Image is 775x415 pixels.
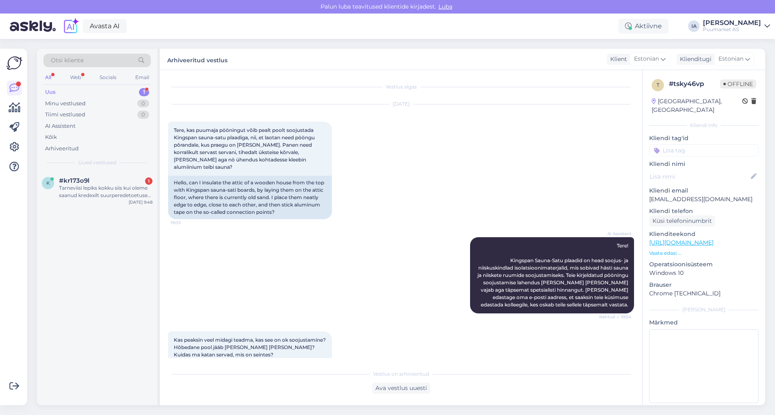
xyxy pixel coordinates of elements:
div: IA [688,20,700,32]
p: Kliendi tag'id [649,134,759,143]
span: Tere, kas puumaja pööningut võib pealt poolt soojustada Kingspan sauna-satu plaadiga, nii, et lao... [174,127,316,170]
span: Estonian [718,54,743,63]
a: Avasta AI [83,19,127,33]
div: Hello, can I insulate the attic of a wooden house from the top with Kingspan sauna-sati boards, b... [168,176,332,219]
p: Brauser [649,281,759,289]
span: Offline [720,79,756,88]
div: Kõik [45,133,57,141]
a: [PERSON_NAME]Puumarket AS [703,20,770,33]
p: Kliendi email [649,186,759,195]
span: Luba [436,3,455,10]
div: [DATE] 9:48 [129,199,152,205]
span: Otsi kliente [51,56,84,65]
div: Klienditugi [677,55,711,63]
div: 0 [137,100,149,108]
div: Uus [45,88,56,96]
p: Chrome [TECHNICAL_ID] [649,289,759,298]
span: Estonian [634,54,659,63]
div: [DATE] [168,100,634,108]
div: Arhiveeritud [45,145,79,153]
span: Nähtud ✓ 19:04 [599,314,632,320]
span: AI Assistent [601,231,632,237]
p: Kliendi telefon [649,207,759,215]
div: Email [134,72,151,83]
p: Märkmed [649,318,759,327]
div: All [43,72,53,83]
span: k [46,180,50,186]
div: Tarneviisi lepiks kokku siis kui oleme saanud kredexilt suurperedetoetuse vastuse taotlemise kohta [59,184,152,199]
span: Kas peaksin veel midagi teadma, kas see on ok soojustamine? Hõbedane pool jääb [PERSON_NAME] [PER... [174,337,327,358]
div: 1 [139,88,149,96]
span: #kr173o9l [59,177,89,184]
img: explore-ai [62,18,80,35]
div: Minu vestlused [45,100,86,108]
div: Puumarket AS [703,26,761,33]
p: Operatsioonisüsteem [649,260,759,269]
div: Küsi telefoninumbrit [649,215,715,227]
div: [PERSON_NAME] [649,306,759,313]
span: Uued vestlused [78,159,116,166]
div: 1 [145,177,152,185]
div: Kliendi info [649,122,759,129]
div: Aktiivne [618,19,668,34]
span: Tere! Kingspan Sauna-Satu plaadid on head soojus- ja niiskuskindlad isolatsioonimaterjalid, mis s... [477,243,630,308]
div: # tsky46vp [669,79,720,89]
span: t [657,82,659,88]
div: Socials [98,72,118,83]
p: [EMAIL_ADDRESS][DOMAIN_NAME] [649,195,759,204]
div: AI Assistent [45,122,75,130]
div: Klient [607,55,627,63]
div: Web [68,72,83,83]
p: Klienditeekond [649,230,759,238]
div: Vestlus algas [168,83,634,91]
img: Askly Logo [7,55,22,71]
div: Ava vestlus uuesti [372,383,430,394]
p: Vaata edasi ... [649,249,759,257]
label: Arhiveeritud vestlus [167,54,227,65]
div: [GEOGRAPHIC_DATA], [GEOGRAPHIC_DATA] [652,97,742,114]
span: 19:03 [170,220,201,226]
div: [PERSON_NAME] [703,20,761,26]
p: Windows 10 [649,269,759,277]
input: Lisa nimi [650,172,749,181]
a: [URL][DOMAIN_NAME] [649,239,714,246]
div: 0 [137,111,149,119]
input: Lisa tag [649,144,759,156]
span: Vestlus on arhiveeritud [373,370,429,378]
p: Kliendi nimi [649,160,759,168]
div: Tiimi vestlused [45,111,85,119]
